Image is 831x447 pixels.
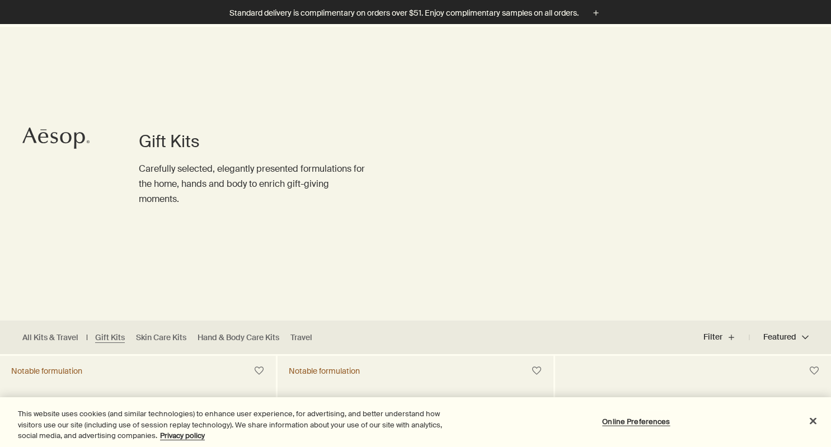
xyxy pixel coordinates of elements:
[289,366,360,376] div: Notable formulation
[249,361,269,381] button: Save to cabinet
[22,127,90,149] svg: Aesop
[160,431,205,440] a: More information about your privacy, opens in a new tab
[22,332,78,343] a: All Kits & Travel
[229,7,579,19] p: Standard delivery is complimentary on orders over $51. Enjoy complimentary samples on all orders.
[95,332,125,343] a: Gift Kits
[804,361,824,381] button: Save to cabinet
[229,7,602,20] button: Standard delivery is complimentary on orders over $51. Enjoy complimentary samples on all orders.
[198,332,279,343] a: Hand & Body Care Kits
[139,130,371,153] h1: Gift Kits
[527,361,547,381] button: Save to cabinet
[20,124,92,155] a: Aesop
[749,324,809,351] button: Featured
[801,408,825,433] button: Close
[11,366,82,376] div: Notable formulation
[290,332,312,343] a: Travel
[136,332,186,343] a: Skin Care Kits
[139,161,371,207] p: Carefully selected, elegantly presented formulations for the home, hands and body to enrich gift-...
[18,408,457,441] div: This website uses cookies (and similar technologies) to enhance user experience, for advertising,...
[703,324,749,351] button: Filter
[601,410,671,432] button: Online Preferences, Opens the preference center dialog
